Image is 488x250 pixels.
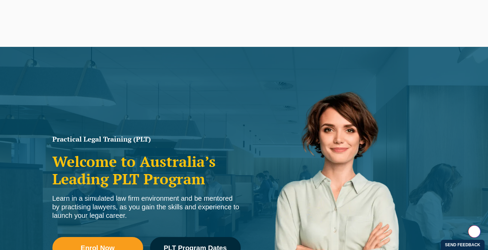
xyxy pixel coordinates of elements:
h2: Welcome to Australia’s Leading PLT Program [52,153,241,187]
div: Learn in a simulated law firm environment and be mentored by practising lawyers, as you gain the ... [52,194,241,220]
h1: Practical Legal Training (PLT) [52,136,241,143]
